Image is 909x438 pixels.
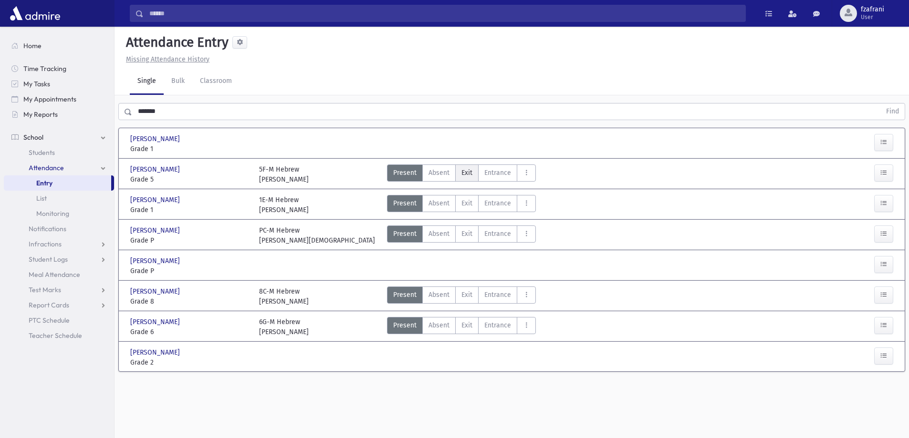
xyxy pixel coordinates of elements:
div: 5F-M Hebrew [PERSON_NAME] [259,164,309,184]
span: fzafrani [861,6,884,13]
button: Find [880,103,905,120]
input: Search [144,5,745,22]
a: Classroom [192,68,240,95]
span: [PERSON_NAME] [130,256,182,266]
u: Missing Attendance History [126,55,209,63]
a: Teacher Schedule [4,328,114,343]
span: My Reports [23,110,58,119]
span: Exit [461,229,472,239]
span: Present [393,168,417,178]
a: Students [4,145,114,160]
span: Grade P [130,266,250,276]
a: Student Logs [4,252,114,267]
a: Bulk [164,68,192,95]
span: [PERSON_NAME] [130,225,182,235]
span: Meal Attendance [29,270,80,279]
a: Monitoring [4,206,114,221]
span: Entrance [484,198,511,208]
a: My Reports [4,107,114,122]
span: Present [393,198,417,208]
span: Report Cards [29,301,69,309]
a: Time Tracking [4,61,114,76]
span: Student Logs [29,255,68,264]
span: [PERSON_NAME] [130,195,182,205]
img: AdmirePro [8,4,63,23]
span: [PERSON_NAME] [130,286,182,296]
div: AttTypes [387,286,536,306]
span: Absent [428,229,449,239]
span: Grade 1 [130,205,250,215]
a: List [4,191,114,206]
a: Infractions [4,236,114,252]
a: Entry [4,175,111,191]
span: Absent [428,290,449,300]
span: Teacher Schedule [29,331,82,340]
span: Grade 8 [130,296,250,306]
span: Absent [428,168,449,178]
span: Grade 1 [130,144,250,154]
div: AttTypes [387,164,536,184]
div: 8C-M Hebrew [PERSON_NAME] [259,286,309,306]
a: Report Cards [4,297,114,313]
span: PTC Schedule [29,316,70,325]
span: User [861,13,884,21]
a: Meal Attendance [4,267,114,282]
span: My Appointments [23,95,76,103]
span: [PERSON_NAME] [130,164,182,174]
span: List [36,194,47,203]
a: Notifications [4,221,114,236]
div: AttTypes [387,225,536,245]
a: PTC Schedule [4,313,114,328]
span: Grade 6 [130,327,250,337]
span: [PERSON_NAME] [130,317,182,327]
div: AttTypes [387,195,536,215]
span: Absent [428,320,449,330]
span: Present [393,229,417,239]
span: Entrance [484,290,511,300]
span: Time Tracking [23,64,66,73]
span: Exit [461,320,472,330]
span: Entrance [484,168,511,178]
span: Students [29,148,55,157]
span: Grade 2 [130,357,250,367]
span: Present [393,320,417,330]
div: PC-M Hebrew [PERSON_NAME][DEMOGRAPHIC_DATA] [259,225,375,245]
a: Attendance [4,160,114,175]
span: Grade 5 [130,174,250,184]
span: Exit [461,198,472,208]
a: Single [130,68,164,95]
span: School [23,133,43,142]
h5: Attendance Entry [122,34,229,51]
span: Exit [461,168,472,178]
span: My Tasks [23,80,50,88]
a: My Tasks [4,76,114,92]
span: Entrance [484,320,511,330]
a: Missing Attendance History [122,55,209,63]
span: Attendance [29,163,64,172]
span: Present [393,290,417,300]
span: Grade P [130,235,250,245]
span: Entrance [484,229,511,239]
a: Test Marks [4,282,114,297]
span: Notifications [29,224,66,233]
span: Monitoring [36,209,69,218]
span: Home [23,41,42,50]
a: My Appointments [4,92,114,107]
span: Infractions [29,240,62,248]
div: 6G-M Hebrew [PERSON_NAME] [259,317,309,337]
span: Exit [461,290,472,300]
div: 1E-M Hebrew [PERSON_NAME] [259,195,309,215]
a: Home [4,38,114,53]
span: Test Marks [29,285,61,294]
a: School [4,130,114,145]
span: [PERSON_NAME] [130,134,182,144]
span: Entry [36,179,52,187]
div: AttTypes [387,317,536,337]
span: Absent [428,198,449,208]
span: [PERSON_NAME] [130,347,182,357]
